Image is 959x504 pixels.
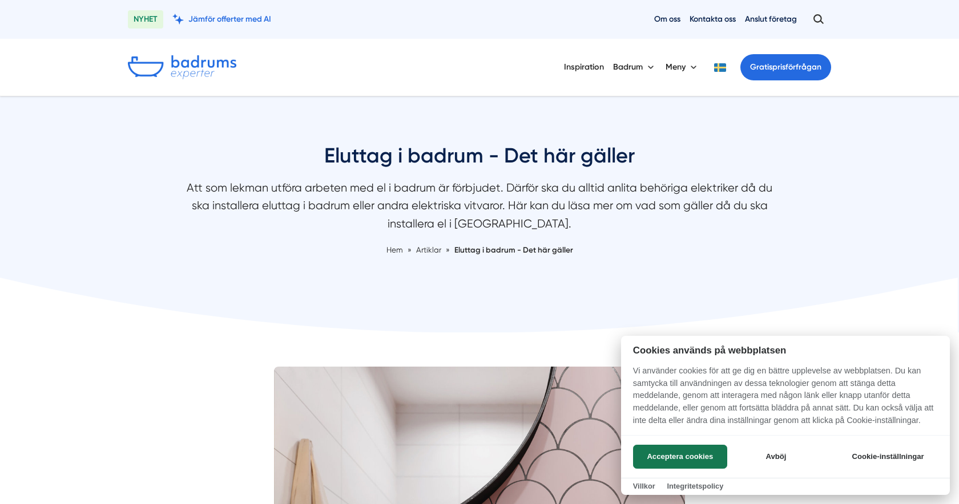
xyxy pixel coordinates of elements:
[621,365,950,434] p: Vi använder cookies för att ge dig en bättre upplevelse av webbplatsen. Du kan samtycka till anvä...
[633,445,727,469] button: Acceptera cookies
[667,482,723,490] a: Integritetspolicy
[621,345,950,356] h2: Cookies används på webbplatsen
[633,482,655,490] a: Villkor
[838,445,938,469] button: Cookie-inställningar
[731,445,821,469] button: Avböj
